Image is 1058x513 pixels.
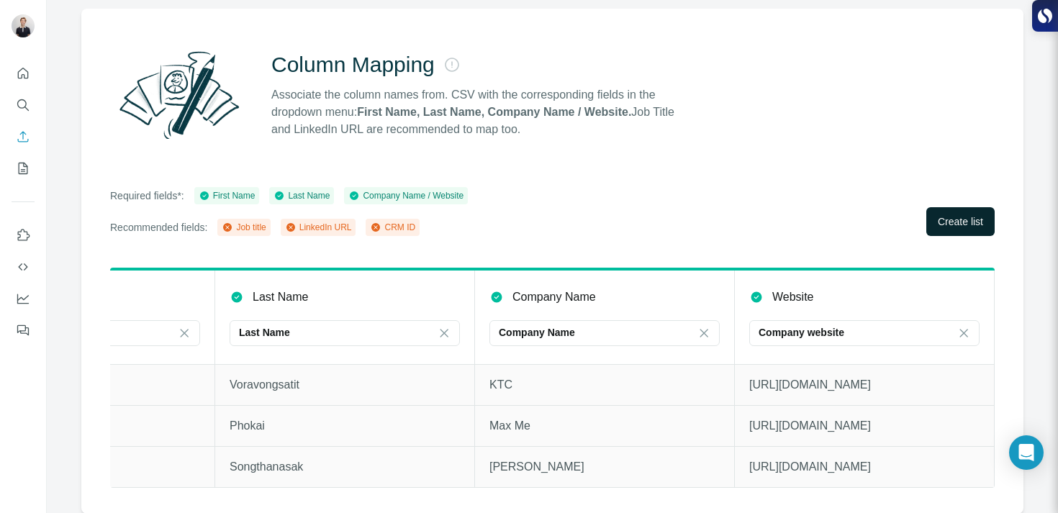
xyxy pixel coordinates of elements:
div: LinkedIn URL [285,221,352,234]
button: Dashboard [12,286,35,312]
button: Quick start [12,60,35,86]
p: [URL][DOMAIN_NAME] [749,376,980,394]
img: Surfe Illustration - Column Mapping [110,43,248,147]
p: Recommended fields: [110,220,207,235]
p: [URL][DOMAIN_NAME] [749,458,980,476]
button: Enrich CSV [12,124,35,150]
div: CRM ID [370,221,415,234]
button: Use Surfe API [12,254,35,280]
p: Required fields*: [110,189,184,203]
button: My lists [12,155,35,181]
p: Associate the column names from. CSV with the corresponding fields in the dropdown menu: Job Titl... [271,86,687,138]
p: Voravongsatit [230,376,460,394]
p: [PERSON_NAME] [489,458,720,476]
p: Max Me [489,417,720,435]
h2: Column Mapping [271,52,435,78]
div: Job title [222,221,266,234]
span: Create list [938,214,983,229]
div: Open Intercom Messenger [1009,435,1044,470]
div: First Name [199,189,256,202]
p: Phokai [230,417,460,435]
p: Website [772,289,814,306]
img: Avatar [12,14,35,37]
p: Last Name [239,325,290,340]
button: Create list [926,207,995,236]
button: Use Surfe on LinkedIn [12,222,35,248]
p: Songthanasak [230,458,460,476]
p: [URL][DOMAIN_NAME] [749,417,980,435]
strong: First Name, Last Name, Company Name / Website. [357,106,631,118]
div: Last Name [273,189,330,202]
button: Feedback [12,317,35,343]
p: Company Name [512,289,596,306]
p: Company Name [499,325,575,340]
button: Search [12,92,35,118]
p: KTC [489,376,720,394]
p: Company website [759,325,844,340]
div: Company Name / Website [348,189,464,202]
p: Last Name [253,289,308,306]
